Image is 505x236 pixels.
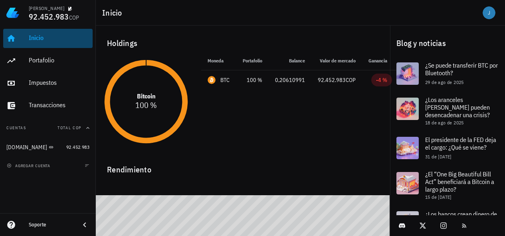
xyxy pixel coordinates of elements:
a: El presidente de la FED deja el cargo: ¿Qué se viene? 31 de [DATE] [390,130,505,166]
span: El presidente de la FED deja el cargo: ¿Qué se viene? [425,136,496,151]
span: 92.452.983 [318,76,346,84]
span: 92.452.983 [29,11,69,22]
span: 15 de [DATE] [425,194,452,200]
div: Inicio [29,34,89,42]
h1: Inicio [102,6,125,19]
div: avatar [483,6,495,19]
div: [PERSON_NAME] [29,5,64,12]
div: BTC-icon [208,76,216,84]
div: Impuestos [29,79,89,86]
a: ¿Los aranceles [PERSON_NAME] pueden desencadenar una crisis? 18 de ago de 2025 [390,91,505,130]
th: Valor de mercado [311,51,362,70]
th: Balance [269,51,311,70]
div: Blog y noticias [390,30,505,56]
span: 18 de ago de 2025 [425,120,464,126]
span: ¿El “One Big Beautiful Bill Act” beneficiará a Bitcoin a largo plazo? [425,170,494,193]
img: LedgiFi [6,6,19,19]
div: 0,20610991 [275,76,305,84]
div: Holdings [101,30,385,56]
span: 92.452.983 [66,144,89,150]
div: BTC [220,76,230,84]
span: ¿Los aranceles [PERSON_NAME] pueden desencadenar una crisis? [425,96,490,119]
span: Ganancia [368,58,392,64]
span: COP [69,14,79,21]
div: Soporte [29,222,73,228]
div: -4 % [376,76,387,84]
span: COP [346,76,356,84]
th: Portafolio [236,51,269,70]
span: agregar cuenta [8,163,50,168]
span: 31 de [DATE] [425,154,452,160]
a: Transacciones [3,96,93,115]
a: Impuestos [3,74,93,93]
span: ¿Se puede transferir BTC por Bluetooth? [425,61,498,77]
span: Total COP [57,125,81,130]
a: ¿El “One Big Beautiful Bill Act” beneficiará a Bitcoin a largo plazo? 15 de [DATE] [390,166,505,205]
div: Rendimiento [101,157,385,176]
a: Portafolio [3,51,93,70]
a: Inicio [3,29,93,48]
a: ¿Se puede transferir BTC por Bluetooth? 29 de ago de 2025 [390,56,505,91]
div: [DOMAIN_NAME] [6,144,47,151]
span: 29 de ago de 2025 [425,79,464,85]
button: agregar cuenta [5,162,54,170]
div: 100 % [243,76,262,84]
a: [DOMAIN_NAME] 92.452.983 [3,138,93,157]
div: Portafolio [29,56,89,64]
th: Moneda [201,51,236,70]
div: Transacciones [29,101,89,109]
button: CuentasTotal COP [3,118,93,138]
